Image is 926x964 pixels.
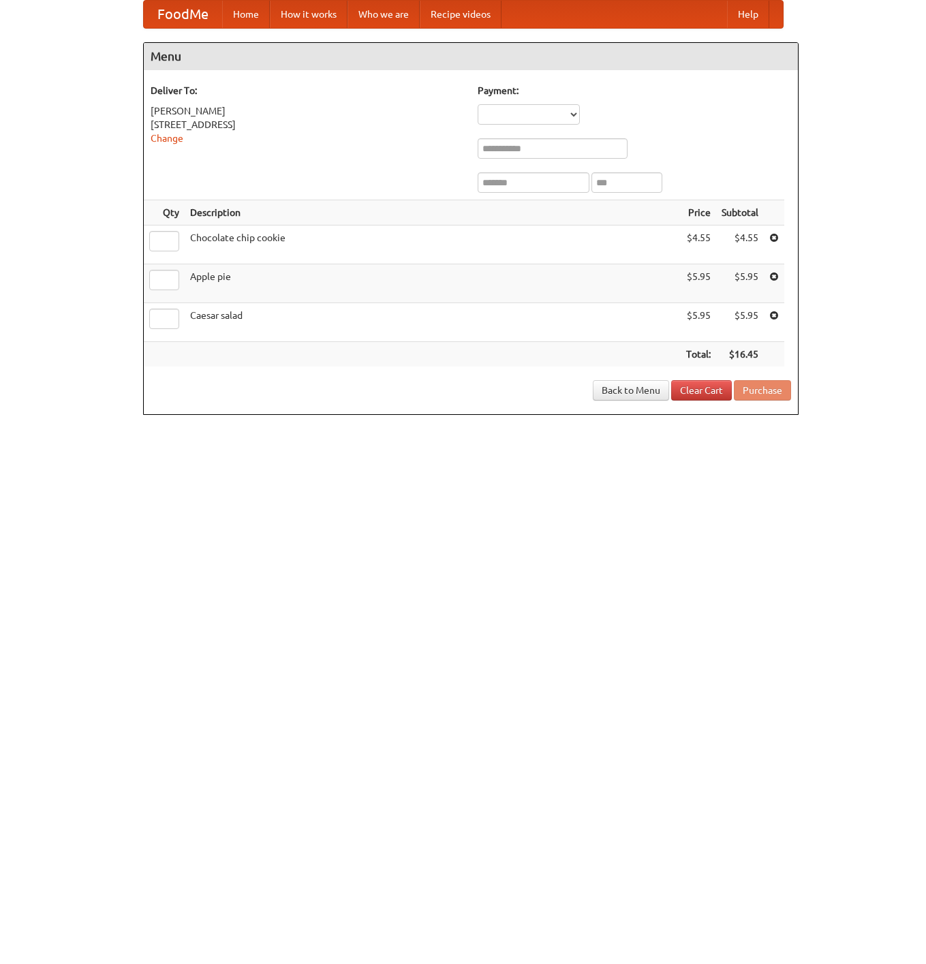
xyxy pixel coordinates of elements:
[716,226,764,264] td: $4.55
[144,43,798,70] h4: Menu
[681,200,716,226] th: Price
[681,264,716,303] td: $5.95
[681,303,716,342] td: $5.95
[681,226,716,264] td: $4.55
[716,342,764,367] th: $16.45
[716,200,764,226] th: Subtotal
[151,118,464,131] div: [STREET_ADDRESS]
[348,1,420,28] a: Who we are
[420,1,501,28] a: Recipe videos
[185,226,681,264] td: Chocolate chip cookie
[185,200,681,226] th: Description
[734,380,791,401] button: Purchase
[185,264,681,303] td: Apple pie
[716,303,764,342] td: $5.95
[671,380,732,401] a: Clear Cart
[151,133,183,144] a: Change
[151,104,464,118] div: [PERSON_NAME]
[270,1,348,28] a: How it works
[716,264,764,303] td: $5.95
[727,1,769,28] a: Help
[185,303,681,342] td: Caesar salad
[144,1,222,28] a: FoodMe
[222,1,270,28] a: Home
[151,84,464,97] h5: Deliver To:
[593,380,669,401] a: Back to Menu
[478,84,791,97] h5: Payment:
[681,342,716,367] th: Total:
[144,200,185,226] th: Qty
